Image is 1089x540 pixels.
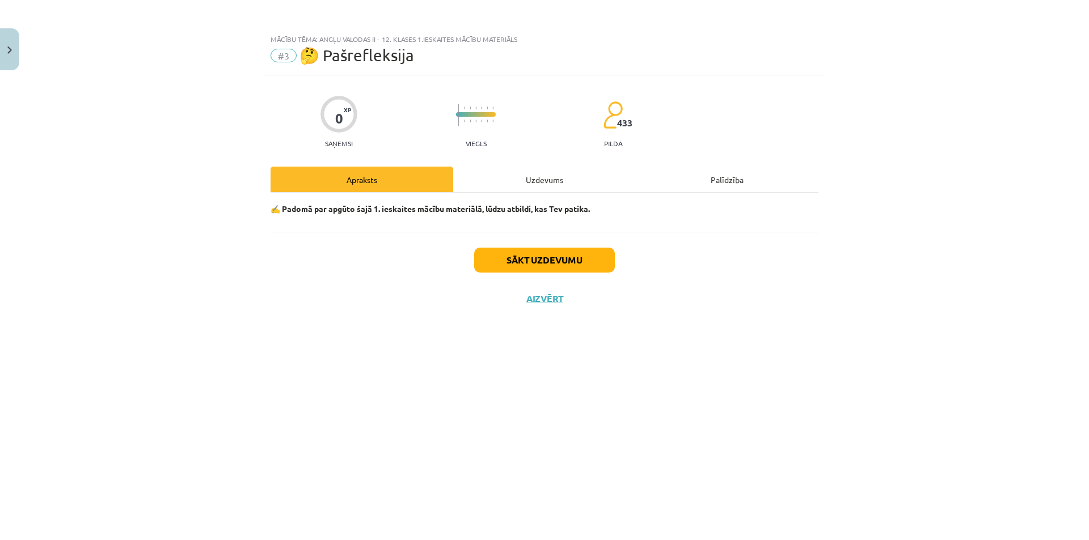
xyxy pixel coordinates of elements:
[475,120,476,122] img: icon-short-line-57e1e144782c952c97e751825c79c345078a6d821885a25fce030b3d8c18986b.svg
[481,107,482,109] img: icon-short-line-57e1e144782c952c97e751825c79c345078a6d821885a25fce030b3d8c18986b.svg
[458,104,459,126] img: icon-long-line-d9ea69661e0d244f92f715978eff75569469978d946b2353a9bb055b3ed8787d.svg
[487,107,488,109] img: icon-short-line-57e1e144782c952c97e751825c79c345078a6d821885a25fce030b3d8c18986b.svg
[453,167,636,192] div: Uzdevums
[335,110,343,126] div: 0
[344,107,351,113] span: XP
[464,107,465,109] img: icon-short-line-57e1e144782c952c97e751825c79c345078a6d821885a25fce030b3d8c18986b.svg
[481,120,482,122] img: icon-short-line-57e1e144782c952c97e751825c79c345078a6d821885a25fce030b3d8c18986b.svg
[470,120,471,122] img: icon-short-line-57e1e144782c952c97e751825c79c345078a6d821885a25fce030b3d8c18986b.svg
[464,120,465,122] img: icon-short-line-57e1e144782c952c97e751825c79c345078a6d821885a25fce030b3d8c18986b.svg
[487,120,488,122] img: icon-short-line-57e1e144782c952c97e751825c79c345078a6d821885a25fce030b3d8c18986b.svg
[271,49,297,62] span: #3
[475,107,476,109] img: icon-short-line-57e1e144782c952c97e751825c79c345078a6d821885a25fce030b3d8c18986b.svg
[603,101,623,129] img: students-c634bb4e5e11cddfef0936a35e636f08e4e9abd3cc4e673bd6f9a4125e45ecb1.svg
[470,107,471,109] img: icon-short-line-57e1e144782c952c97e751825c79c345078a6d821885a25fce030b3d8c18986b.svg
[523,293,566,304] button: Aizvērt
[492,120,493,122] img: icon-short-line-57e1e144782c952c97e751825c79c345078a6d821885a25fce030b3d8c18986b.svg
[617,118,632,128] span: 433
[271,203,590,214] strong: ✍️ Padomā par apgūto šajā 1. ieskaites mācību materiālā, lūdzu atbildi, kas Tev patika.
[492,107,493,109] img: icon-short-line-57e1e144782c952c97e751825c79c345078a6d821885a25fce030b3d8c18986b.svg
[271,167,453,192] div: Apraksts
[271,35,818,43] div: Mācību tēma: Angļu valodas ii - 12. klases 1.ieskaites mācību materiāls
[466,139,487,147] p: Viegls
[320,139,357,147] p: Saņemsi
[636,167,818,192] div: Palīdzība
[474,248,615,273] button: Sākt uzdevumu
[604,139,622,147] p: pilda
[7,46,12,54] img: icon-close-lesson-0947bae3869378f0d4975bcd49f059093ad1ed9edebbc8119c70593378902aed.svg
[299,46,414,65] span: 🤔 Pašrefleksija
